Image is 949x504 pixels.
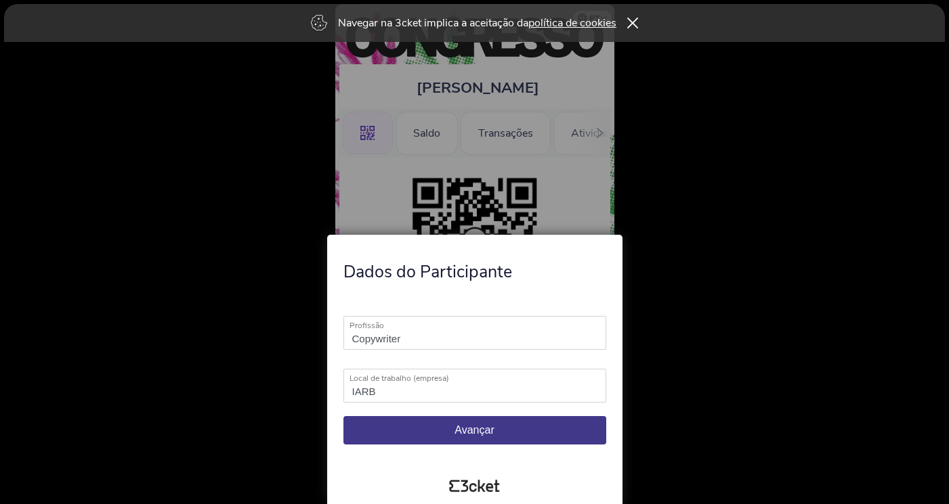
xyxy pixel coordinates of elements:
label: Local de trabalho (empresa) [343,369,618,388]
span: Avançar [455,424,494,436]
button: Avançar [343,416,606,444]
a: política de cookies [528,16,616,30]
label: Profissão [343,316,618,335]
h4: Dados do Participante [343,260,606,283]
p: Navegar na 3cket implica a aceitação da [338,16,616,30]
